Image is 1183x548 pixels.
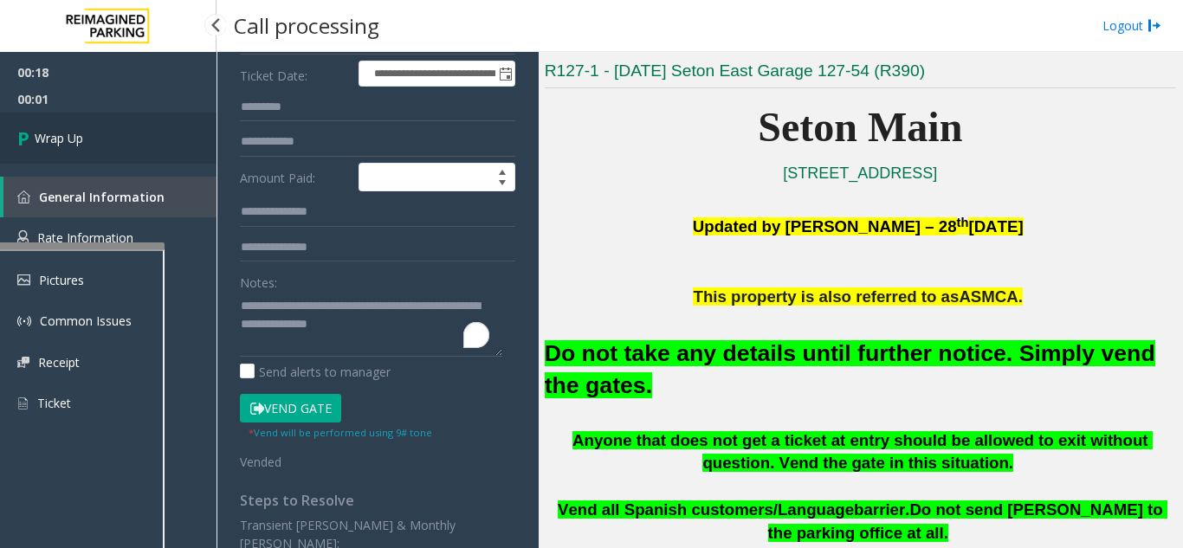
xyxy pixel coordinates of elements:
[545,340,1155,398] font: Do not take any details until further notice. Simply vend the gates.
[545,60,1176,88] h3: R127-1 - [DATE] Seton East Garage 127-54 (R390)
[957,216,969,229] span: th
[17,190,30,203] img: 'icon'
[959,287,1023,306] span: ASMCA.
[1147,16,1161,35] img: logout
[768,500,1167,542] span: Do not send [PERSON_NAME] to the parking office at all.
[35,129,83,147] span: Wrap Up
[854,500,909,519] span: barrier.
[240,394,341,423] button: Vend Gate
[17,230,29,246] img: 'icon'
[490,164,514,177] span: Increase value
[693,217,957,235] span: Updated by [PERSON_NAME] – 28
[39,189,165,205] span: General Information
[968,217,1023,235] span: [DATE]
[236,61,354,87] label: Ticket Date:
[490,177,514,191] span: Decrease value
[558,500,854,519] span: Vend all Spanish customers/Language
[240,268,277,292] label: Notes:
[3,177,217,217] a: General Information
[240,363,391,381] label: Send alerts to manager
[236,163,354,192] label: Amount Paid:
[240,292,502,357] textarea: To enrich screen reader interactions, please activate Accessibility in Grammarly extension settings
[783,164,937,182] a: [STREET_ADDRESS]
[240,454,281,470] span: Vended
[758,104,962,150] span: Seton Main
[572,431,1153,473] span: Anyone that does not get a ticket at entry should be allowed to exit without question. Vend the g...
[37,229,133,246] span: Rate Information
[225,4,388,47] h3: Call processing
[1102,16,1161,35] a: Logout
[240,493,515,509] h4: Steps to Resolve
[495,61,514,86] span: Toggle popup
[249,426,432,439] small: Vend will be performed using 9# tone
[693,287,959,306] span: This property is also referred to as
